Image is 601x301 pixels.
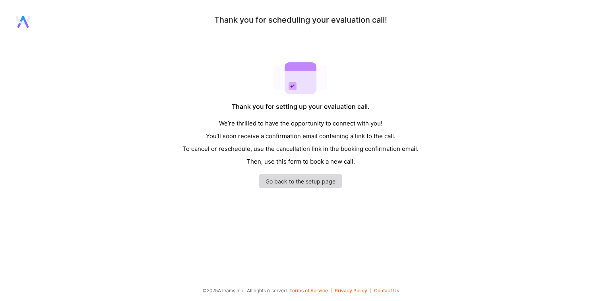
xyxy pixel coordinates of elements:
div: We’re thrilled to have the opportunity to connect with you! You’ll soon receive a confirmation em... [182,117,419,168]
button: Terms of Service [289,288,332,293]
button: Contact Us [374,288,399,293]
div: Thank you for setting up your evaluation call. [232,102,370,111]
div: Thank you for scheduling your evaluation call! [214,16,387,24]
span: © 2025 ATeams Inc., All rights reserved. [202,286,288,295]
button: Privacy Policy [335,288,371,293]
a: Go back to the setup page [259,174,342,188]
